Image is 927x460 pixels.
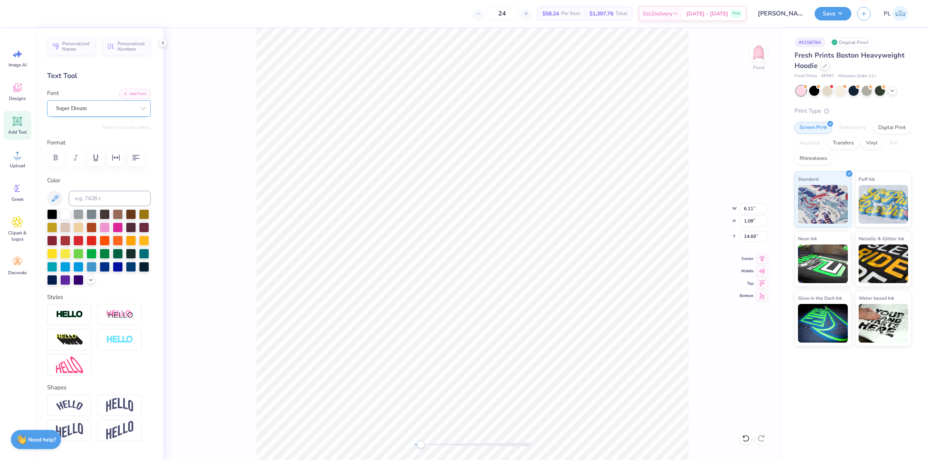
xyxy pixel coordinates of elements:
img: Flag [56,423,83,438]
span: Bottom [740,293,754,299]
button: Switch to Greek Letters [102,124,151,131]
span: Free [733,11,740,16]
span: Upload [10,163,25,169]
img: Rise [106,421,133,440]
img: Shadow [106,310,133,319]
span: Puff Ink [859,175,875,183]
span: Personalized Numbers [117,41,146,52]
input: Untitled Design [752,6,809,21]
img: Metallic & Glitter Ink [859,244,908,283]
span: Image AI [8,62,27,68]
span: Per Item [561,10,580,18]
img: Negative Space [106,335,133,344]
span: Minimum Order: 12 + [838,73,877,80]
img: Puff Ink [859,185,908,224]
span: $1,397.76 [589,10,613,18]
a: PL [880,6,912,21]
div: Print Type [795,107,912,115]
img: Water based Ink [859,304,908,343]
span: Center [740,256,754,262]
span: Water based Ink [859,294,894,302]
div: Embroidery [834,122,871,134]
div: Text Tool [47,71,151,81]
label: Styles [47,293,63,302]
label: Format [47,138,151,147]
span: Neon Ink [798,234,817,243]
img: Neon Ink [798,244,848,283]
span: Glow in the Dark Ink [798,294,842,302]
button: Save [815,7,851,20]
strong: Need help? [28,436,56,443]
div: Digital Print [873,122,911,134]
img: Arch [106,398,133,412]
span: Designs [9,95,26,102]
input: – – [487,7,517,20]
img: Front [751,45,766,60]
span: Total [616,10,627,18]
span: Add Text [8,129,27,135]
label: Font [47,89,59,98]
span: Standard [798,175,818,183]
span: $58.24 [542,10,559,18]
div: Original Proof [829,37,873,47]
div: # 515878A [795,37,825,47]
span: Middle [740,268,754,274]
div: Accessibility label [417,441,424,448]
span: Fresh Prints Boston Heavyweight Hoodie [795,51,905,70]
span: Personalized Names [62,41,91,52]
label: Color [47,176,151,185]
img: Pamela Lois Reyes [893,6,908,21]
div: Vinyl [861,137,883,149]
div: Applique [795,137,825,149]
div: Front [753,64,764,71]
span: Top [740,280,754,287]
span: Clipart & logos [5,230,30,242]
div: Rhinestones [795,153,832,165]
span: Greek [12,196,24,202]
span: PL [884,9,891,18]
img: Stroke [56,310,83,319]
label: Shapes [47,383,66,392]
div: Transfers [828,137,859,149]
img: Standard [798,185,848,224]
span: # FP87 [821,73,834,80]
div: Screen Print [795,122,832,134]
button: Add Font [119,89,151,99]
span: Decorate [8,270,27,276]
img: Glow in the Dark Ink [798,304,848,343]
span: Est. Delivery [643,10,672,18]
span: [DATE] - [DATE] [686,10,728,18]
button: Personalized Names [47,37,95,55]
input: e.g. 7428 c [69,191,151,206]
img: Free Distort [56,356,83,373]
img: Arc [56,400,83,411]
div: Foil [885,137,903,149]
span: Metallic & Glitter Ink [859,234,904,243]
button: Personalized Numbers [102,37,151,55]
img: 3D Illusion [56,334,83,346]
span: Fresh Prints [795,73,817,80]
